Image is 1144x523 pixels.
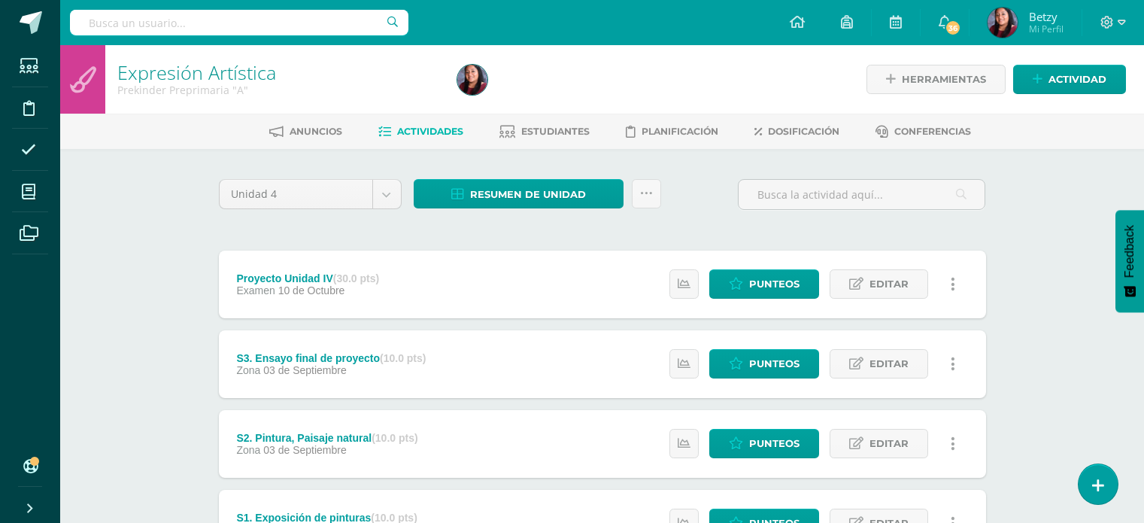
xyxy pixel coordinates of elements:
[117,62,439,83] h1: Expresión Artística
[642,126,718,137] span: Planificación
[397,126,463,137] span: Actividades
[749,270,800,298] span: Punteos
[709,429,819,458] a: Punteos
[869,350,909,378] span: Editar
[117,83,439,97] div: Prekinder Preprimaria 'A'
[236,352,426,364] div: S3. Ensayo final de proyecto
[278,284,345,296] span: 10 de Octubre
[945,20,961,36] span: 36
[869,270,909,298] span: Editar
[1013,65,1126,94] a: Actividad
[749,430,800,458] span: Punteos
[117,59,276,85] a: Expresión Artística
[290,126,342,137] span: Anuncios
[709,349,819,379] a: Punteos
[749,350,800,378] span: Punteos
[499,120,590,144] a: Estudiantes
[220,180,401,208] a: Unidad 4
[1048,65,1106,93] span: Actividad
[380,352,426,364] strong: (10.0 pts)
[70,10,408,35] input: Busca un usuario...
[869,430,909,458] span: Editar
[236,364,260,376] span: Zona
[1123,225,1136,278] span: Feedback
[1115,210,1144,312] button: Feedback - Mostrar encuesta
[1029,23,1064,35] span: Mi Perfil
[709,269,819,299] a: Punteos
[378,120,463,144] a: Actividades
[521,126,590,137] span: Estudiantes
[414,179,624,208] a: Resumen de unidad
[263,364,347,376] span: 03 de Septiembre
[236,272,379,284] div: Proyecto Unidad IV
[236,432,417,444] div: S2. Pintura, Paisaje natural
[754,120,839,144] a: Dosificación
[1029,9,1064,24] span: Betzy
[739,180,985,209] input: Busca la actividad aquí...
[457,65,487,95] img: e3ef1c2e9fb4cf0091d72784ffee823d.png
[866,65,1006,94] a: Herramientas
[372,432,417,444] strong: (10.0 pts)
[269,120,342,144] a: Anuncios
[768,126,839,137] span: Dosificación
[236,444,260,456] span: Zona
[236,284,275,296] span: Examen
[875,120,971,144] a: Conferencias
[333,272,379,284] strong: (30.0 pts)
[626,120,718,144] a: Planificación
[470,181,586,208] span: Resumen de unidad
[894,126,971,137] span: Conferencias
[902,65,986,93] span: Herramientas
[263,444,347,456] span: 03 de Septiembre
[231,180,361,208] span: Unidad 4
[988,8,1018,38] img: e3ef1c2e9fb4cf0091d72784ffee823d.png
